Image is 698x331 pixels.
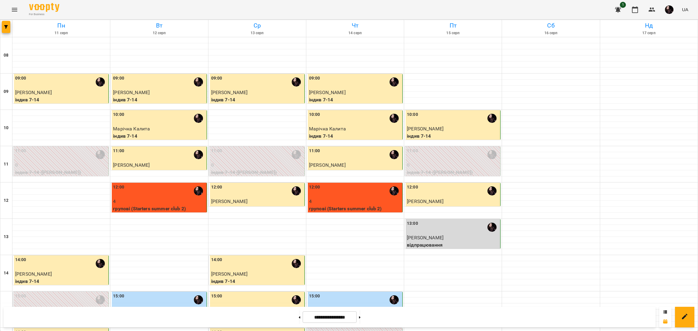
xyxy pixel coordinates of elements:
div: Абрамова Анастасія [292,259,301,268]
img: Абрамова Анастасія [390,295,399,304]
span: Марічка Калита [309,126,346,132]
p: 0 [15,162,107,169]
h6: 08 [4,52,8,59]
h6: 14 серп [307,30,403,36]
img: Абрамова Анастасія [390,150,399,159]
img: Абрамова Анастасія [194,114,203,123]
img: Абрамова Анастасія [96,77,105,87]
label: 09:00 [211,75,222,82]
img: Voopty Logo [29,3,59,12]
h6: Ср [209,21,305,30]
p: індив 7-14 [211,96,303,103]
img: Абрамова Анастасія [194,186,203,195]
img: Абрамова Анастасія [292,77,301,87]
span: [PERSON_NAME] [211,90,248,95]
label: 09:00 [113,75,124,82]
img: Абрамова Анастасія [292,295,301,304]
h6: 17 серп [601,30,697,36]
p: групові (Starters summer club 2) [113,205,205,212]
p: індив 7-14 [15,278,107,285]
h6: Нд [601,21,697,30]
label: 12:00 [113,184,124,191]
img: Абрамова Анастасія [390,114,399,123]
img: Абрамова Анастасія [390,186,399,195]
p: індив 7-14 ([PERSON_NAME]) [15,169,107,176]
p: індив 7-14 ([PERSON_NAME]) [407,169,499,176]
label: 09:00 [15,75,26,82]
p: індив 7-14 [211,278,303,285]
span: [PERSON_NAME] [15,90,52,95]
label: 11:00 [113,148,124,154]
img: Абрамова Анастасія [487,150,497,159]
h6: Пн [13,21,109,30]
div: Абрамова Анастасія [194,295,203,304]
h6: 13 [4,234,8,240]
img: Абрамова Анастасія [292,186,301,195]
span: 1 [620,2,626,8]
label: 14:00 [211,257,222,263]
span: [PERSON_NAME] [113,162,150,168]
p: 4 [309,198,401,205]
label: 14:00 [15,257,26,263]
label: 09:00 [309,75,320,82]
p: 0 [407,162,499,169]
span: [PERSON_NAME] [309,162,346,168]
span: UA [682,6,688,13]
h6: 13 серп [209,30,305,36]
div: Абрамова Анастасія [487,186,497,195]
label: 10:00 [407,111,418,118]
label: 10:00 [113,111,124,118]
h6: 11 [4,161,8,168]
p: 4 [113,198,205,205]
label: 15:00 [309,293,320,300]
h6: 15 серп [405,30,501,36]
img: Абрамова Анастасія [194,77,203,87]
p: індив 6 [309,169,401,176]
label: 11:00 [309,148,320,154]
span: [PERSON_NAME] [407,198,444,204]
label: 15:00 [113,293,124,300]
p: індив 7-14 ([PERSON_NAME]) [211,169,303,176]
button: UA [680,4,691,15]
img: Абрамова Анастасія [96,295,105,304]
span: [PERSON_NAME] [211,198,248,204]
h6: 12 серп [111,30,207,36]
p: індив 7-14 [113,133,205,140]
img: Абрамова Анастасія [390,77,399,87]
p: індив 7-14 [309,133,401,140]
div: Абрамова Анастасія [487,114,497,123]
img: Абрамова Анастасія [194,150,203,159]
div: Абрамова Анастасія [487,223,497,232]
p: 0 [211,162,303,169]
img: Абрамова Анастасія [96,150,105,159]
p: індив 6 [407,205,499,212]
span: Марічка Калита [113,126,150,132]
label: 10:00 [309,111,320,118]
span: [PERSON_NAME] [309,90,346,95]
span: For Business [29,12,59,16]
img: Абрамова Анастасія [96,259,105,268]
span: [PERSON_NAME] [407,235,444,241]
h6: 14 [4,270,8,277]
h6: Сб [503,21,599,30]
label: 15:00 [15,293,26,300]
label: 13:00 [407,220,418,227]
p: індив 7-14 [15,96,107,103]
img: c92daf42e94a56623d94c35acff0251f.jpg [665,5,673,14]
p: індив 7-14 [309,96,401,103]
h6: 12 [4,197,8,204]
h6: Пт [405,21,501,30]
p: індив 7-14 [407,133,499,140]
